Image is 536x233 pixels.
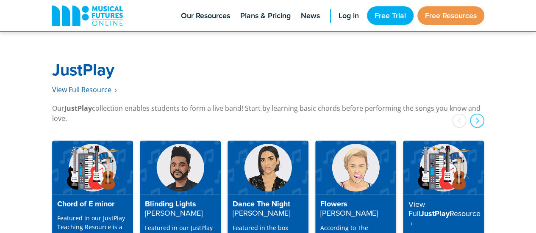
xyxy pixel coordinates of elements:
[145,208,203,218] strong: [PERSON_NAME]
[408,200,479,228] h4: JustPlay
[320,200,391,218] h4: Flowers
[240,10,291,22] span: Plans & Pricing
[57,200,128,209] h4: Chord of E minor
[417,6,484,25] a: Free Resources
[367,6,414,25] a: Free Trial
[233,208,290,218] strong: [PERSON_NAME]
[470,113,484,128] div: next
[145,200,216,218] h4: Blinding Lights
[320,208,378,218] strong: [PERSON_NAME]
[339,10,359,22] span: Log in
[52,103,484,123] p: Our collection enables students to form a live band! Start by learning basic chords before perfor...
[52,85,117,94] span: View Full Resource‎‏‏‎ ‎ ›
[181,10,230,22] span: Our Resources
[52,58,114,81] strong: JustPlay
[452,113,467,128] div: prev
[408,208,480,228] strong: Resource ‎ ›
[233,200,303,218] h4: Dance The Night
[408,199,425,219] strong: View Full
[301,10,320,22] span: News
[52,85,117,95] a: View Full Resource‎‏‏‎ ‎ ›
[64,104,92,113] strong: JustPlay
